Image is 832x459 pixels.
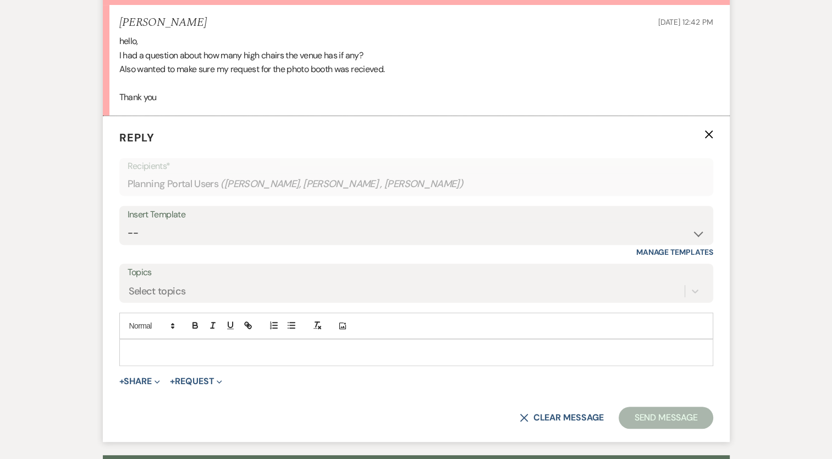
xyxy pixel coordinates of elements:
button: Share [119,377,161,386]
p: Thank you [119,90,713,105]
label: Topics [128,265,705,281]
span: ( [PERSON_NAME], [PERSON_NAME] , [PERSON_NAME] ) [221,177,464,192]
button: Clear message [520,413,603,422]
div: Insert Template [128,207,705,223]
p: I had a question about how many high chairs the venue has if any? [119,48,713,63]
span: Reply [119,130,155,145]
a: Manage Templates [636,247,713,257]
button: Request [170,377,222,386]
button: Send Message [619,407,713,429]
span: [DATE] 12:42 PM [658,17,713,27]
div: Select topics [129,284,186,299]
span: + [119,377,124,386]
h5: [PERSON_NAME] [119,16,207,30]
p: Also wanted to make sure my request for the photo booth was recieved. [119,62,713,76]
div: Planning Portal Users [128,173,705,195]
p: hello, [119,34,713,48]
span: + [170,377,175,386]
p: Recipients* [128,159,705,173]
